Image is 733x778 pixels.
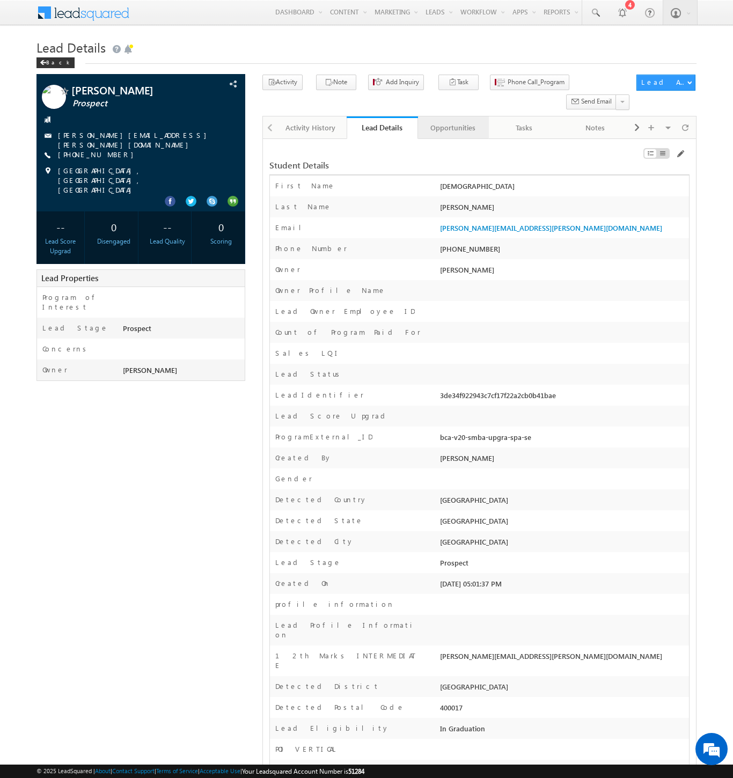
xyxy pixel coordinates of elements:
[146,237,189,246] div: Lead Quality
[93,237,135,246] div: Disengaged
[636,75,695,91] button: Lead Actions
[14,99,196,321] textarea: Type your message and hit 'Enter'
[39,237,82,256] div: Lead Score Upgrad
[437,681,689,696] div: [GEOGRAPHIC_DATA]
[242,767,364,775] span: Your Leadsquared Account Number is
[275,181,335,190] label: First Name
[275,702,405,712] label: Detected Postal Code
[437,702,689,717] div: 400017
[437,453,689,468] div: [PERSON_NAME]
[348,767,364,775] span: 51284
[42,85,66,113] img: Profile photo
[200,237,242,246] div: Scoring
[489,116,560,139] a: Tasks
[275,744,338,754] label: POI VERTICAL
[440,265,494,274] span: [PERSON_NAME]
[262,75,303,90] button: Activity
[275,453,332,463] label: Created By
[18,56,45,70] img: d_60004797649_company_0_60004797649
[275,578,331,588] label: Created On
[275,244,347,253] label: Phone Number
[275,537,354,546] label: Detected City
[275,516,363,525] label: Detected State
[275,599,394,609] label: profile information
[275,474,312,483] label: Gender
[437,516,689,531] div: [GEOGRAPHIC_DATA]
[36,766,364,776] span: © 2025 LeadSquared | | | | |
[200,217,242,237] div: 0
[275,432,372,442] label: ProgramExternal_ID
[36,57,80,66] a: Back
[39,217,82,237] div: --
[368,75,424,90] button: Add Inquiry
[58,166,226,195] span: [GEOGRAPHIC_DATA], [GEOGRAPHIC_DATA], [GEOGRAPHIC_DATA]
[58,150,139,160] span: [PHONE_NUMBER]
[269,160,546,170] div: Student Details
[146,217,189,237] div: --
[275,411,389,421] label: Lead Score Upgrad
[120,323,245,338] div: Prospect
[438,75,479,90] button: Task
[275,306,415,316] label: Lead Owner Employee ID
[42,292,112,312] label: Program of Interest
[275,495,368,504] label: Detected Country
[437,390,689,405] div: 3de34f922943c7cf17f22a2cb0b41bae
[275,223,310,232] label: Email
[437,202,689,217] div: [PERSON_NAME]
[437,537,689,552] div: [GEOGRAPHIC_DATA]
[490,75,569,90] button: Phone Call_Program
[560,116,631,139] a: Notes
[71,85,200,96] span: [PERSON_NAME]
[437,578,689,593] div: [DATE] 05:01:37 PM
[437,181,689,196] div: [DEMOGRAPHIC_DATA]
[112,767,155,774] a: Contact Support
[568,121,621,134] div: Notes
[418,116,489,139] a: Opportunities
[146,331,195,345] em: Start Chat
[93,217,135,237] div: 0
[275,390,364,400] label: LeadIdentifier
[427,121,479,134] div: Opportunities
[508,77,565,87] span: Phone Call_Program
[355,122,409,133] div: Lead Details
[275,620,421,640] label: Lead Profile Information
[275,681,379,691] label: Detected District
[41,273,98,283] span: Lead Properties
[42,344,90,354] label: Concerns
[437,723,689,738] div: In Graduation
[56,56,180,70] div: Chat with us now
[316,75,356,90] button: Note
[200,767,240,774] a: Acceptable Use
[440,223,662,232] a: [PERSON_NAME][EMAIL_ADDRESS][PERSON_NAME][DOMAIN_NAME]
[275,202,332,211] label: Last Name
[437,557,689,573] div: Prospect
[275,265,300,274] label: Owner
[437,495,689,510] div: [GEOGRAPHIC_DATA]
[275,348,341,358] label: Sales LQI
[36,39,106,56] span: Lead Details
[437,651,689,666] div: [PERSON_NAME][EMAIL_ADDRESS][PERSON_NAME][DOMAIN_NAME]
[284,121,337,134] div: Activity History
[275,285,386,295] label: Owner Profile Name
[386,77,419,87] span: Add Inquiry
[275,369,343,379] label: Lead Status
[275,557,341,567] label: Lead Stage
[497,121,550,134] div: Tasks
[42,323,108,333] label: Lead Stage
[95,767,111,774] a: About
[275,723,390,733] label: Lead Eligibility
[641,77,687,87] div: Lead Actions
[437,432,689,447] div: bca-v20-smba-upgra-spa-se
[275,651,421,670] label: 12th Marks INTERMEDIATE
[42,365,68,375] label: Owner
[276,116,347,139] a: Activity History
[566,94,617,110] button: Send Email
[36,57,75,68] div: Back
[275,327,421,337] label: Count of Program Paid For
[58,130,212,149] a: [PERSON_NAME][EMAIL_ADDRESS][PERSON_NAME][DOMAIN_NAME]
[72,98,201,109] span: Prospect
[176,5,202,31] div: Minimize live chat window
[437,244,689,259] div: [PHONE_NUMBER]
[123,365,177,375] span: [PERSON_NAME]
[347,116,417,139] a: Lead Details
